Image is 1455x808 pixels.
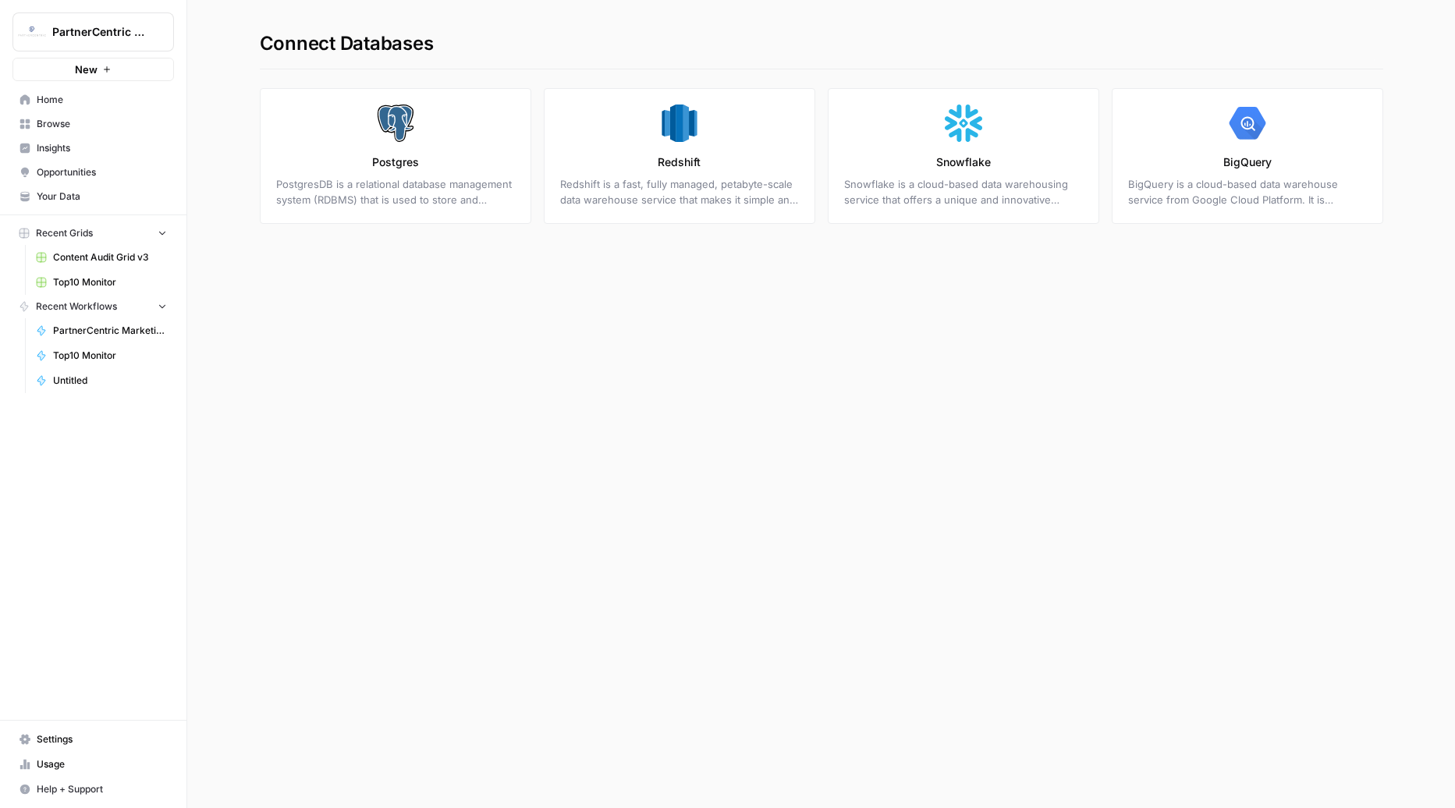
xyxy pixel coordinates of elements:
button: Recent Grids [12,221,174,245]
a: SnowflakeSnowflake is a cloud-based data warehousing service that offers a unique and innovative ... [828,88,1099,224]
span: Untitled [53,374,167,388]
a: RedshiftRedshift is a fast, fully managed, petabyte-scale data warehouse service that makes it si... [544,88,815,224]
span: PartnerCentric Sales Tools [52,24,147,40]
p: Snowflake [936,154,991,170]
a: Usage [12,752,174,777]
span: Your Data [37,190,167,204]
a: BigQueryBigQuery is a cloud-based data warehouse service from Google Cloud Platform. It is design... [1112,88,1383,224]
a: Top10 Monitor [29,270,174,295]
a: Untitled [29,368,174,393]
p: Postgres [372,154,419,170]
p: Snowflake is a cloud-based data warehousing service that offers a unique and innovative approach ... [844,176,1083,207]
span: Recent Workflows [36,299,117,314]
a: Settings [12,727,174,752]
a: PostgresPostgresDB is a relational database management system (RDBMS) that is used to store and r... [260,88,531,224]
p: BigQuery is a cloud-based data warehouse service from Google Cloud Platform. It is designed to ha... [1128,176,1367,207]
button: Workspace: PartnerCentric Sales Tools [12,12,174,51]
p: Redshift [658,154,701,170]
a: Top10 Monitor [29,343,174,368]
span: Top10 Monitor [53,349,167,363]
span: Usage [37,757,167,771]
button: Help + Support [12,777,174,802]
span: Recent Grids [36,226,93,240]
p: PostgresDB is a relational database management system (RDBMS) that is used to store and retrieve ... [276,176,515,207]
span: Browse [37,117,167,131]
a: Insights [12,136,174,161]
span: Top10 Monitor [53,275,167,289]
button: New [12,58,174,81]
span: Settings [37,732,167,746]
span: Home [37,93,167,107]
span: Content Audit Grid v3 [53,250,167,264]
a: Browse [12,112,174,136]
button: Recent Workflows [12,295,174,318]
a: PartnerCentric Marketing Report Agent [29,318,174,343]
p: BigQuery [1223,154,1272,170]
span: Opportunities [37,165,167,179]
a: Content Audit Grid v3 [29,245,174,270]
span: Insights [37,141,167,155]
span: PartnerCentric Marketing Report Agent [53,324,167,338]
a: Opportunities [12,160,174,185]
a: Your Data [12,184,174,209]
a: Home [12,87,174,112]
p: Redshift is a fast, fully managed, petabyte-scale data warehouse service that makes it simple and... [560,176,799,207]
span: Help + Support [37,782,167,796]
img: PartnerCentric Sales Tools Logo [18,18,46,46]
span: New [75,62,98,77]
